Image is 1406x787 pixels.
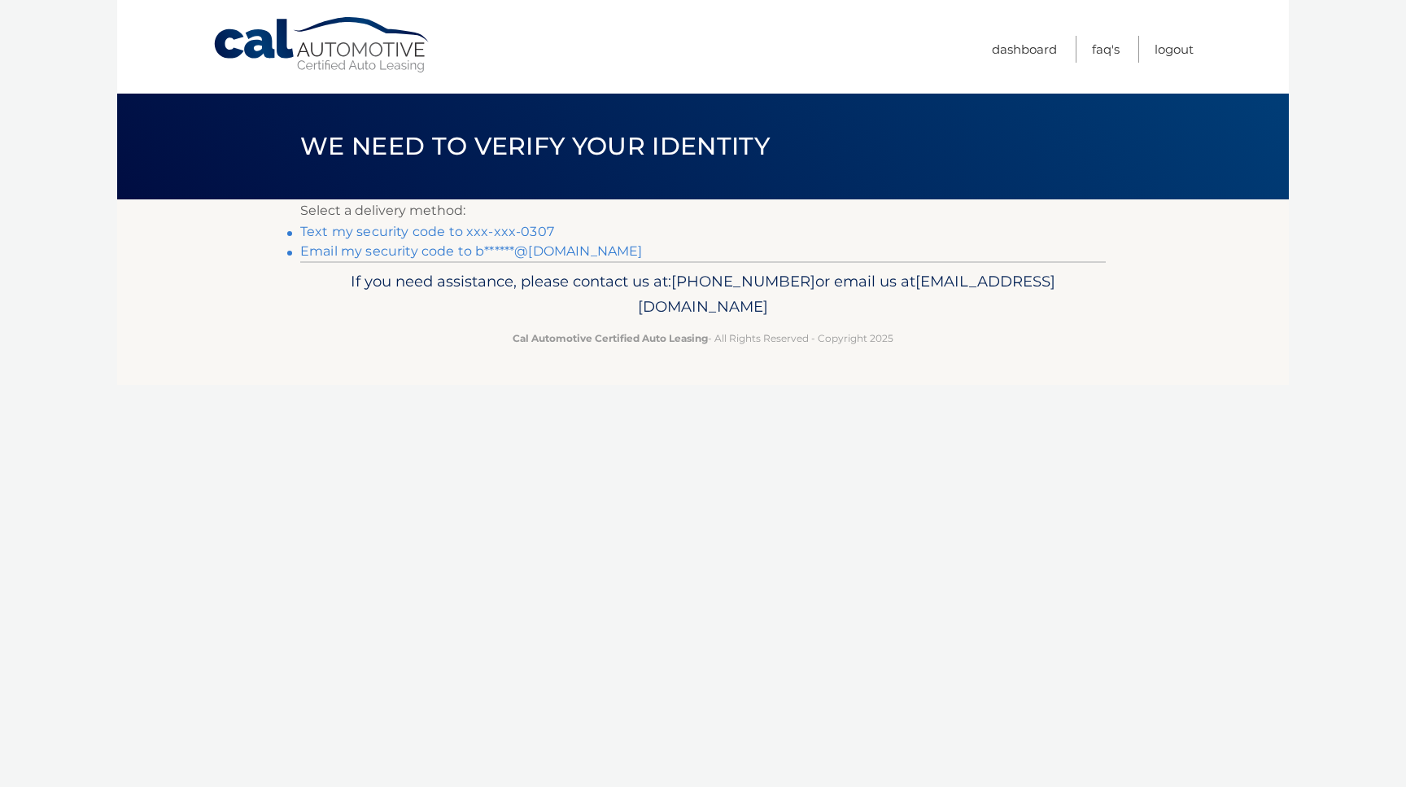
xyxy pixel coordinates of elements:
p: - All Rights Reserved - Copyright 2025 [311,330,1095,347]
p: Select a delivery method: [300,199,1106,222]
span: We need to verify your identity [300,131,770,161]
a: FAQ's [1092,36,1120,63]
a: Cal Automotive [212,16,432,74]
a: Dashboard [992,36,1057,63]
span: [PHONE_NUMBER] [671,272,815,291]
a: Logout [1155,36,1194,63]
strong: Cal Automotive Certified Auto Leasing [513,332,708,344]
a: Email my security code to b******@[DOMAIN_NAME] [300,243,643,259]
p: If you need assistance, please contact us at: or email us at [311,269,1095,321]
a: Text my security code to xxx-xxx-0307 [300,224,554,239]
